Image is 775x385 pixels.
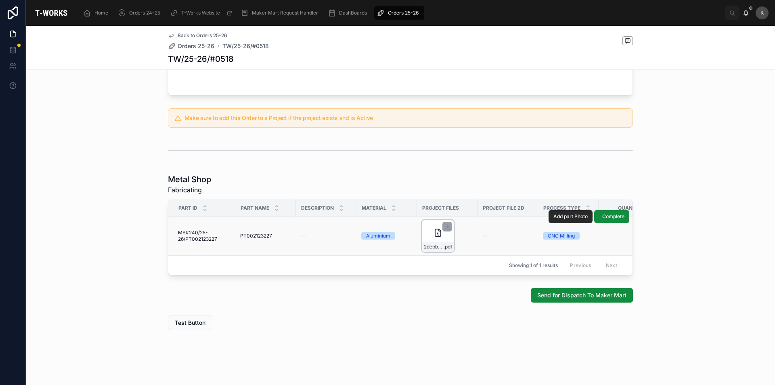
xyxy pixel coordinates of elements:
a: Orders 25-26 [168,42,214,50]
span: 2debb9dc-682e-4261-aee6-65debcde4a89-PT00212327 [424,244,444,250]
img: App logo [32,6,70,19]
span: Description [301,205,334,211]
a: Orders 25-26 [374,6,424,20]
a: TW/25-26/#0518 [222,42,269,50]
span: Orders 24-25 [129,10,160,16]
div: CNC Milling [548,232,575,240]
button: Complete [594,210,629,223]
span: Showing 1 of 1 results [509,262,558,269]
span: Process Type [543,205,580,211]
span: Test Button [175,319,205,327]
span: Fabricating [168,185,211,195]
a: Maker Mart Request Handler [238,6,324,20]
span: Complete [602,213,624,220]
span: Quantity [618,205,644,211]
h1: TW/25-26/#0518 [168,53,234,65]
a: Home [81,6,114,20]
span: .pdf [444,244,452,250]
span: Project File 2D [483,205,524,211]
span: Orders 25-26 [388,10,419,16]
a: DashBoards [325,6,373,20]
span: -- [482,233,487,239]
span: Maker Mart Request Handler [252,10,318,16]
span: T-Works Website [181,10,220,16]
span: MS#240/25-26/PT002123227 [178,229,230,242]
a: Back to Orders 25-26 [168,32,227,39]
span: Home [94,10,108,16]
a: Orders 24-25 [115,6,166,20]
span: K [760,10,764,16]
span: Back to Orders 25-26 [178,32,227,39]
span: Project Files [422,205,459,211]
a: T-Works Website [168,6,237,20]
span: 1 [603,233,654,239]
span: Material [362,205,386,211]
button: Test Button [168,316,212,330]
span: DashBoards [339,10,367,16]
div: scrollable content [77,4,725,22]
span: -- [301,233,306,239]
span: PT002123227 [240,233,272,239]
button: Add part Photo [549,210,593,223]
div: Aluminium [366,232,390,240]
h5: Make sure to add this Order to a Project if the project exists and is Active [184,115,626,121]
span: Part Name [241,205,269,211]
span: Send for Dispatch To Maker Mart [537,291,626,299]
button: Send for Dispatch To Maker Mart [531,288,633,303]
span: Add part Photo [553,213,588,220]
span: Part ID [178,205,197,211]
h1: Metal Shop [168,174,211,185]
span: Orders 25-26 [178,42,214,50]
